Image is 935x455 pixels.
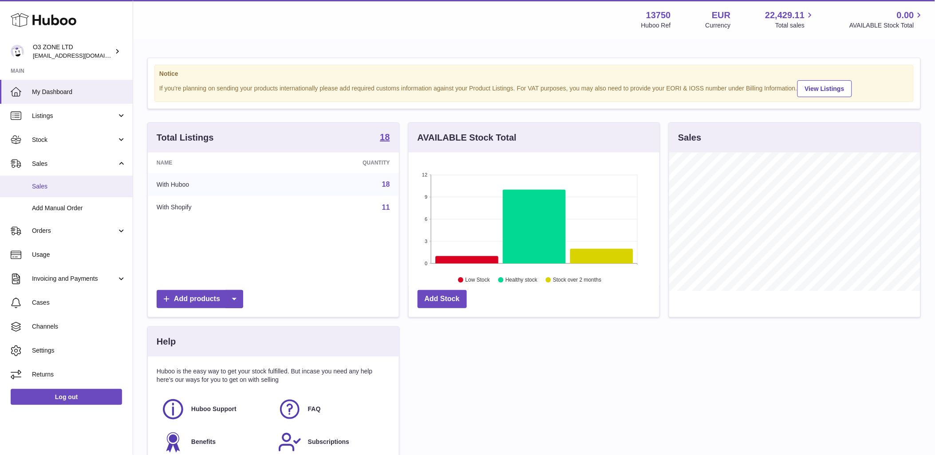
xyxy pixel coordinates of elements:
strong: Notice [159,70,909,78]
text: 0 [425,261,427,266]
a: Huboo Support [161,397,269,421]
span: FAQ [308,405,321,413]
span: Channels [32,322,126,331]
span: Listings [32,112,117,120]
a: 22,429.11 Total sales [765,9,815,30]
td: With Huboo [148,173,283,196]
a: Benefits [161,430,269,454]
span: Stock [32,136,117,144]
strong: 18 [380,133,390,141]
span: AVAILABLE Stock Total [849,21,924,30]
span: Invoicing and Payments [32,275,117,283]
text: 6 [425,216,427,222]
span: Returns [32,370,126,379]
th: Quantity [283,153,399,173]
a: 18 [380,133,390,143]
th: Name [148,153,283,173]
a: 18 [382,180,390,188]
text: Low Stock [466,277,490,283]
h3: Sales [678,132,701,144]
span: 22,429.11 [765,9,805,21]
a: Subscriptions [278,430,386,454]
h3: Help [157,336,176,348]
div: O3 ZONE LTD [33,43,113,60]
span: Add Manual Order [32,204,126,212]
a: Add Stock [418,290,467,308]
text: 9 [425,194,427,200]
h3: AVAILABLE Stock Total [418,132,517,144]
div: If you're planning on sending your products internationally please add required customs informati... [159,79,909,97]
span: Orders [32,227,117,235]
text: Stock over 2 months [553,277,601,283]
a: FAQ [278,397,386,421]
span: Huboo Support [191,405,237,413]
a: View Listings [797,80,852,97]
span: Sales [32,182,126,191]
strong: 13750 [646,9,671,21]
span: Usage [32,251,126,259]
a: 11 [382,204,390,211]
p: Huboo is the easy way to get your stock fulfilled. But incase you need any help here's our ways f... [157,367,390,384]
span: [EMAIL_ADDRESS][DOMAIN_NAME] [33,52,130,59]
h3: Total Listings [157,132,214,144]
text: 12 [422,172,427,177]
a: Log out [11,389,122,405]
span: Settings [32,346,126,355]
span: Cases [32,298,126,307]
a: Add products [157,290,243,308]
span: Sales [32,160,117,168]
div: Huboo Ref [641,21,671,30]
strong: EUR [712,9,730,21]
div: Currency [706,21,731,30]
img: hello@o3zoneltd.co.uk [11,45,24,58]
span: Subscriptions [308,438,349,446]
a: 0.00 AVAILABLE Stock Total [849,9,924,30]
span: 0.00 [897,9,914,21]
text: Healthy stock [505,277,538,283]
span: My Dashboard [32,88,126,96]
td: With Shopify [148,196,283,219]
text: 3 [425,239,427,244]
span: Total sales [775,21,815,30]
span: Benefits [191,438,216,446]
